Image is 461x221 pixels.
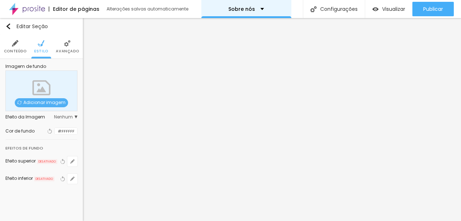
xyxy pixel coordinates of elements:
div: Efeitos de fundo [5,144,43,152]
div: Editar Seção [5,23,48,29]
span: Publicar [423,6,443,12]
span: DESATIVADO [34,177,54,182]
span: Nenhum [54,115,77,119]
div: Efeito da Imagem [5,115,54,119]
img: Icone [64,40,71,47]
span: Avançado [56,49,79,53]
span: Conteúdo [4,49,27,53]
span: DESATIVADO [37,159,57,164]
div: Efeito inferior [5,176,33,181]
div: Efeitos de fundo [5,140,77,153]
img: Icone [12,40,18,47]
span: Estilo [34,49,48,53]
p: Sobre nós [228,6,255,12]
img: Icone [38,40,44,47]
img: Icone [17,100,22,105]
span: Visualizar [382,6,405,12]
div: Editor de páginas [49,6,99,12]
iframe: Editor [83,18,461,221]
button: Visualizar [365,2,412,16]
img: Icone [5,23,11,29]
img: view-1.svg [372,6,379,12]
img: Icone [310,6,317,12]
div: Efeito superior [5,159,36,163]
span: Adicionar imagem [15,98,68,107]
div: Alterações salvas automaticamente [107,7,189,11]
div: Cor de fundo [5,129,35,133]
div: Imagem de fundo [5,64,77,69]
button: Publicar [412,2,454,16]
